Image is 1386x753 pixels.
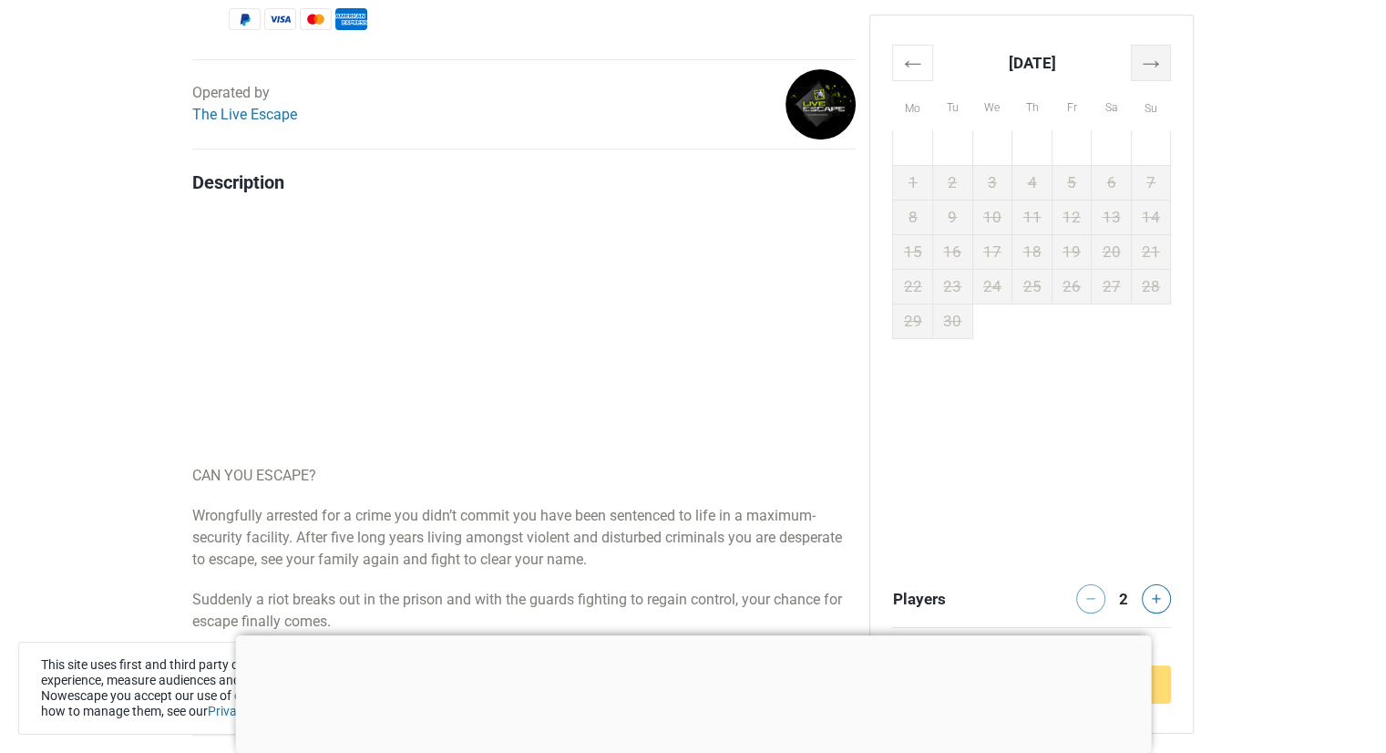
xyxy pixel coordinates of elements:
td: 22 [893,269,933,304]
span: MasterCard [300,8,332,30]
th: Sa [1092,80,1132,130]
td: 2 [932,165,972,200]
th: Tu [932,80,972,130]
th: Th [1012,80,1052,130]
span: American Express [335,8,367,30]
div: This site uses first and third party cookies to provide you with a great user experience, measure... [18,642,565,735]
td: 21 [1131,234,1171,269]
td: 1 [893,165,933,200]
th: ← [893,45,933,80]
span: PayPal [229,8,261,30]
td: 9 [932,200,972,234]
div: Operated by [192,82,297,126]
td: 13 [1092,200,1132,234]
td: 14 [1131,200,1171,234]
th: Su [1131,80,1171,130]
a: The Live Escape [192,106,297,123]
td: 27 [1092,269,1132,304]
td: 10 [972,200,1012,234]
td: 5 [1052,165,1092,200]
td: 25 [1012,269,1052,304]
td: 18 [1012,234,1052,269]
td: 11 [1012,200,1052,234]
h4: Description [192,171,856,193]
p: CAN YOU ESCAPE? [192,465,856,487]
th: Mo [893,80,933,130]
iframe: Advertisement [192,210,856,465]
th: We [972,80,1012,130]
td: 28 [1131,269,1171,304]
th: [DATE] [932,45,1131,80]
td: 6 [1092,165,1132,200]
div: 2 [1113,584,1134,610]
td: 16 [932,234,972,269]
td: 20 [1092,234,1132,269]
td: 19 [1052,234,1092,269]
td: 4 [1012,165,1052,200]
td: 17 [972,234,1012,269]
a: Privacy Policy [208,704,285,718]
td: 3 [972,165,1012,200]
td: 8 [893,200,933,234]
th: Fr [1052,80,1092,130]
span: Visa [264,8,296,30]
td: 29 [893,304,933,338]
td: 26 [1052,269,1092,304]
p: Wrongfully arrested for a crime you didn’t commit you have been sentenced to life in a maximum- s... [192,505,856,571]
th: → [1131,45,1171,80]
td: 30 [932,304,972,338]
p: Suddenly a riot breaks out in the prison and with the guards fighting to regain control, your cha... [192,589,856,633]
td: 7 [1131,165,1171,200]
iframe: Advertisement [235,635,1151,748]
td: 15 [893,234,933,269]
img: 5e9f92a01c986bafl.png [785,69,856,139]
td: 23 [932,269,972,304]
td: 12 [1052,200,1092,234]
td: 24 [972,269,1012,304]
div: Players [885,584,1032,614]
iframe: Advertisement [892,338,1171,566]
